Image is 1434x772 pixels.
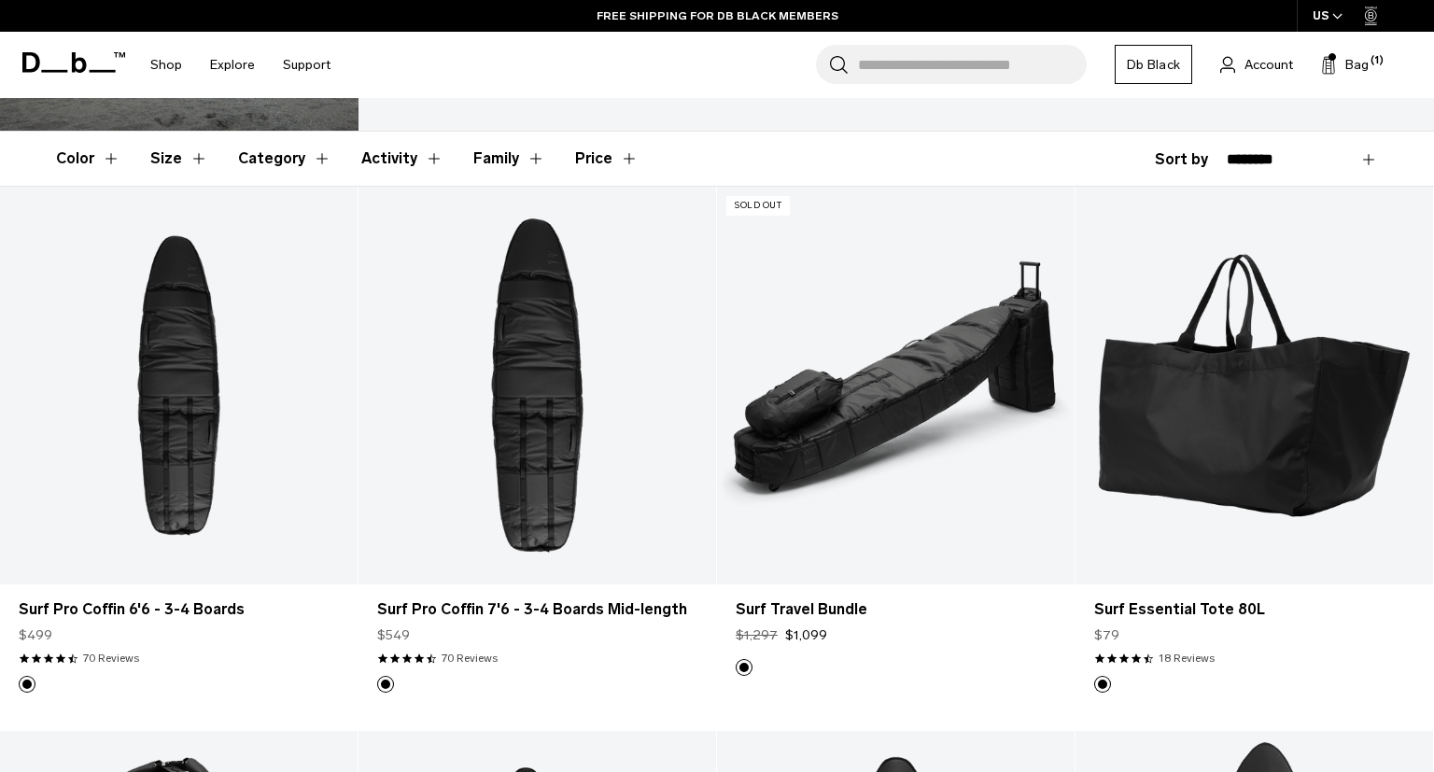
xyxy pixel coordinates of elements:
span: Account [1244,55,1293,75]
button: Black Out [19,676,35,693]
a: Db Black [1115,45,1192,84]
span: $549 [377,625,410,645]
a: Surf Essential Tote 80L [1075,187,1433,584]
a: FREE SHIPPING FOR DB BLACK MEMBERS [597,7,838,24]
a: Surf Essential Tote 80L [1094,598,1414,621]
button: Toggle Filter [150,132,208,186]
span: $79 [1094,625,1119,645]
button: Black Out [377,676,394,693]
span: (1) [1371,53,1384,69]
a: 70 reviews [442,650,498,667]
button: Bag (1) [1321,53,1369,76]
button: Toggle Filter [238,132,331,186]
button: Toggle Filter [56,132,120,186]
a: Explore [210,32,255,98]
a: Account [1220,53,1293,76]
nav: Main Navigation [136,32,344,98]
a: Surf Travel Bundle [736,598,1056,621]
s: $1,297 [736,625,778,645]
a: Surf Pro Coffin 7'6 - 3-4 Boards Mid-length [358,187,716,584]
p: Sold Out [726,196,790,216]
a: Shop [150,32,182,98]
a: Surf Pro Coffin 7'6 - 3-4 Boards Mid-length [377,598,697,621]
button: Toggle Filter [473,132,545,186]
button: Black Out [736,659,752,676]
a: Support [283,32,330,98]
a: 70 reviews [83,650,139,667]
a: Surf Pro Coffin 6'6 - 3-4 Boards [19,598,339,621]
button: Black Out [1094,676,1111,693]
span: $1,099 [785,625,827,645]
span: $499 [19,625,52,645]
button: Toggle Price [575,132,639,186]
button: Toggle Filter [361,132,443,186]
a: Surf Travel Bundle [717,187,1075,584]
a: 18 reviews [1159,650,1215,667]
span: Bag [1345,55,1369,75]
